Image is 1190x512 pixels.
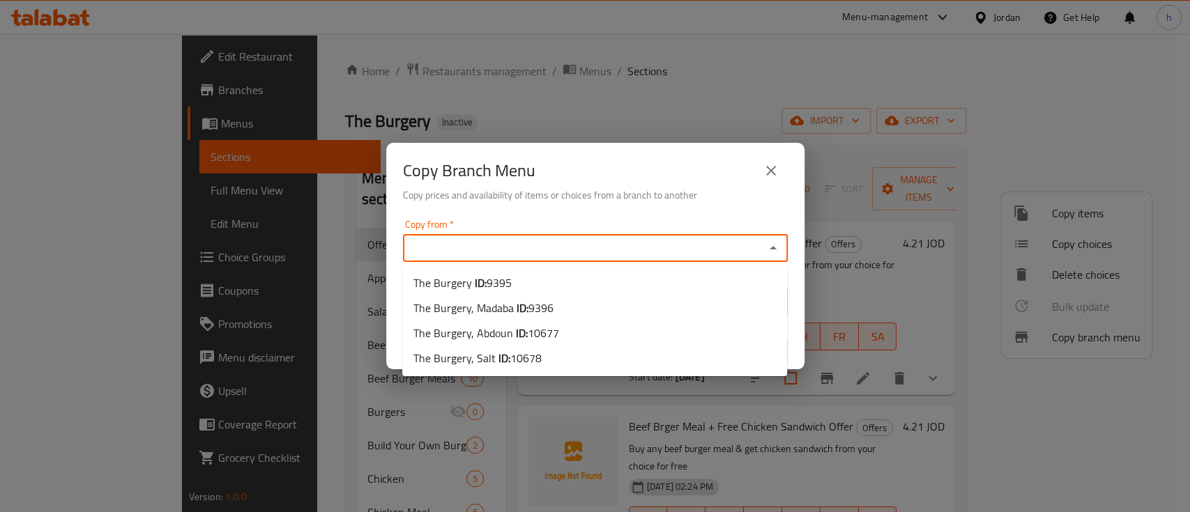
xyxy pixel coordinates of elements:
span: The Burgery, Madaba [413,300,554,316]
span: 9395 [487,272,512,293]
button: close [754,154,788,187]
b: ID: [475,272,487,293]
button: Close [763,238,783,258]
b: ID: [498,348,510,369]
h6: Copy prices and availability of items or choices from a branch to another [403,187,788,203]
span: 10678 [510,348,542,369]
b: ID: [517,297,528,318]
span: 10677 [528,323,559,343]
span: The Burgery, Abdoun [413,325,559,341]
b: ID: [516,323,528,343]
span: 9396 [528,297,554,318]
h2: Copy Branch Menu [403,160,535,182]
span: The Burgery [413,274,512,291]
span: The Burgery, Salt [413,350,542,366]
